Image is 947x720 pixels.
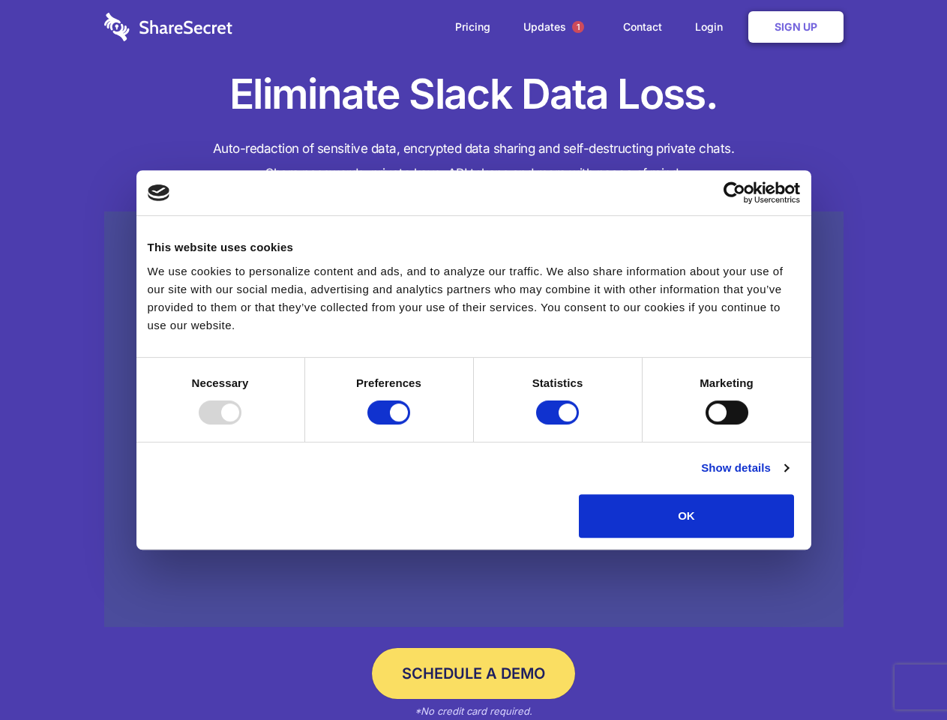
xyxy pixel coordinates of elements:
strong: Statistics [532,376,583,389]
a: Sign Up [748,11,844,43]
strong: Preferences [356,376,421,389]
div: We use cookies to personalize content and ads, and to analyze our traffic. We also share informat... [148,262,800,334]
a: Show details [701,459,788,477]
a: Wistia video thumbnail [104,211,844,628]
strong: Necessary [192,376,249,389]
h1: Eliminate Slack Data Loss. [104,67,844,121]
a: Contact [608,4,677,50]
a: Usercentrics Cookiebot - opens in a new window [669,181,800,204]
a: Login [680,4,745,50]
a: Pricing [440,4,505,50]
em: *No credit card required. [415,705,532,717]
strong: Marketing [700,376,754,389]
div: This website uses cookies [148,238,800,256]
h4: Auto-redaction of sensitive data, encrypted data sharing and self-destructing private chats. Shar... [104,136,844,186]
img: logo-wordmark-white-trans-d4663122ce5f474addd5e946df7df03e33cb6a1c49d2221995e7729f52c070b2.svg [104,13,232,41]
span: 1 [572,21,584,33]
button: OK [579,494,794,538]
img: logo [148,184,170,201]
a: Schedule a Demo [372,648,575,699]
